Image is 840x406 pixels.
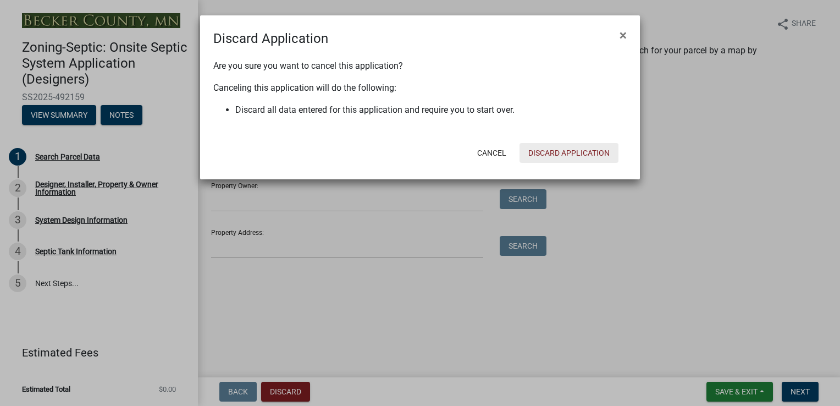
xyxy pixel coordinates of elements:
[235,103,627,117] li: Discard all data entered for this application and require you to start over.
[520,143,618,163] button: Discard Application
[611,20,635,51] button: Close
[468,143,515,163] button: Cancel
[213,59,627,73] p: Are you sure you want to cancel this application?
[620,28,627,43] span: ×
[213,81,627,95] p: Canceling this application will do the following:
[213,29,328,48] h4: Discard Application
